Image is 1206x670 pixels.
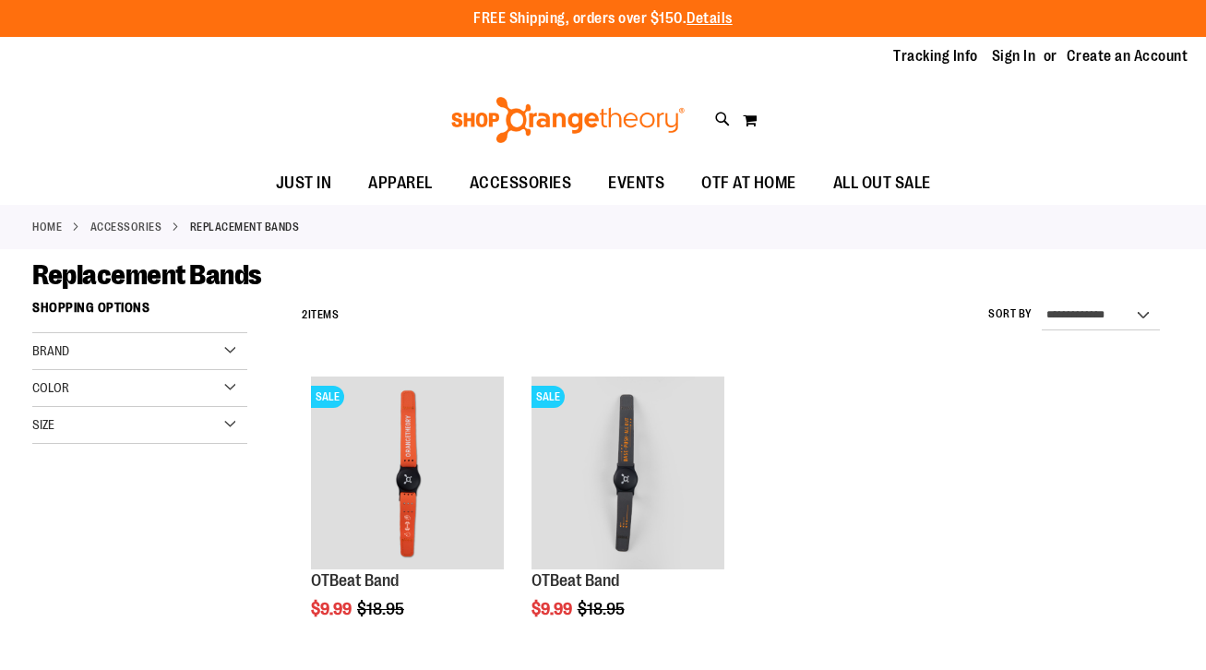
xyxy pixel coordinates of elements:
p: FREE Shipping, orders over $150. [473,8,733,30]
a: Tracking Info [893,46,978,66]
a: OTBeat Band [531,571,619,590]
img: OTBeat Band [531,377,724,569]
a: ACCESSORIES [90,219,162,235]
a: Home [32,219,62,235]
a: Details [687,10,733,27]
span: Replacement Bands [32,259,262,291]
a: Create an Account [1067,46,1188,66]
span: Size [32,417,54,432]
a: OTBeat BandSALE [531,377,724,572]
strong: Replacement Bands [190,219,300,235]
span: ACCESSORIES [470,162,572,204]
span: OTF AT HOME [701,162,796,204]
span: $9.99 [311,600,354,618]
a: Sign In [992,46,1036,66]
span: Brand [32,343,69,358]
span: APPAREL [368,162,433,204]
span: ALL OUT SALE [833,162,931,204]
span: SALE [311,386,344,408]
span: $18.95 [357,600,407,618]
span: JUST IN [276,162,332,204]
img: OTBeat Band [311,377,504,569]
a: OTBeat BandSALE [311,377,504,572]
span: 2 [302,308,308,321]
span: EVENTS [608,162,664,204]
div: product [522,367,734,665]
span: $9.99 [531,600,575,618]
span: $18.95 [578,600,627,618]
label: Sort By [988,306,1033,322]
a: OTBeat Band [311,571,399,590]
strong: Shopping Options [32,292,247,333]
span: Color [32,380,69,395]
span: SALE [531,386,565,408]
div: product [302,367,513,665]
h2: Items [302,301,339,329]
img: Shop Orangetheory [448,97,687,143]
